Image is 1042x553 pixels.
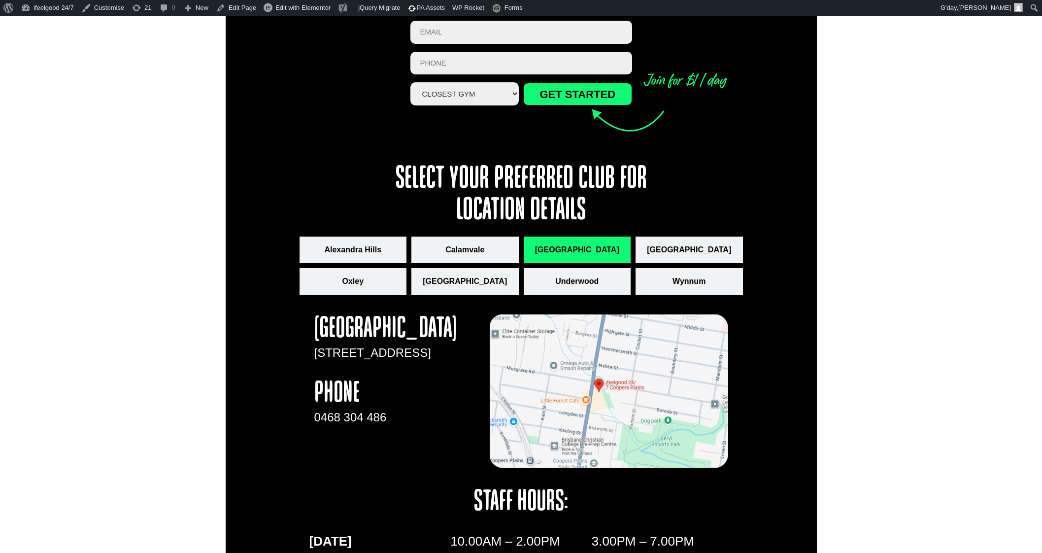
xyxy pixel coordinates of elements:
[423,276,507,287] span: [GEOGRAPHIC_DATA]
[647,244,731,256] span: [GEOGRAPHIC_DATA]
[672,276,706,287] span: Wynnum
[592,532,733,551] p: 3.00PM – 7.00PM
[342,276,364,287] span: Oxley
[314,314,470,344] h4: [GEOGRAPHIC_DATA]
[324,244,381,256] span: Alexandra Hills
[400,487,642,517] h4: staff hours:
[445,244,484,256] span: Calamvale
[314,344,470,362] p: [STREET_ADDRESS]
[314,409,470,426] p: 0468 304 486
[523,83,632,105] input: GET STARTED
[450,532,592,551] p: 10.00AM – 2.00PM
[388,164,654,227] h3: Select your preferred club for location details
[410,21,632,44] input: Email
[309,532,451,551] p: [DATE]
[410,52,632,75] input: PHONE
[275,4,331,11] span: Edit with Elementor
[314,379,470,409] h4: phone
[555,276,599,287] span: Underwood
[958,4,1011,11] span: [PERSON_NAME]
[535,244,619,256] span: [GEOGRAPHIC_DATA]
